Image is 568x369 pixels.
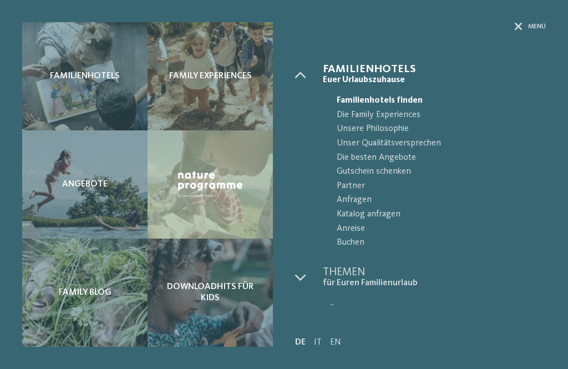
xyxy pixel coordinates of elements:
span: Euer Urlaubszuhause [323,75,546,85]
a: Unser Familienhotel in Sexten, euer Urlaubszuhause in den Dolomiten Familienhotels [22,22,148,130]
a: Unser Familienhotel in Sexten, euer Urlaubszuhause in den Dolomiten Angebote [22,130,148,239]
a: Katalog anfragen [323,208,546,222]
span: Anfragen [337,193,546,208]
span: Die besten Angebote [337,151,546,165]
span: Themen [323,267,546,278]
a: DE [295,338,306,347]
img: Nature Programme [175,169,245,200]
span: Downloadhits für Kids [159,282,262,303]
a: Unser Familienhotel in Sexten, euer Urlaubszuhause in den Dolomiten Downloadhits für Kids [148,239,273,347]
a: Unser Familienhotel in Sexten, euer Urlaubszuhause in den Dolomiten Nature Programme [148,130,273,239]
span: Katalog anfragen [337,208,546,222]
span: Angebote [62,179,108,190]
a: Anfragen [323,193,546,208]
span: Family Experiences [169,71,252,82]
span: Unsere Philosophie [337,122,546,137]
a: Unser Familienhotel in Sexten, euer Urlaubszuhause in den Dolomiten Family Blog [22,239,148,347]
a: Partner [323,179,546,194]
a: Anreise [323,222,546,236]
span: Buchen [337,236,546,250]
span: Menü [528,22,546,32]
a: Die besten Angebote [323,151,546,165]
span: Familienhotels finden [337,94,546,108]
span: Gutschein schenken [337,165,546,179]
a: Familienhotels Euer Urlaubszuhause [323,64,546,85]
span: Die Family Experiences [337,108,546,123]
span: Family Blog [59,287,111,298]
span: Partner [337,179,546,194]
span: für Euren Familienurlaub [323,278,546,289]
span: Familienhotels [50,71,120,82]
a: Unsere Philosophie [323,122,546,137]
a: Themen für Euren Familienurlaub [323,267,546,289]
a: Buchen [323,236,546,250]
span: Familienhotels [323,64,546,75]
a: EN [330,338,341,347]
a: Die Family Experiences [323,108,546,123]
a: IT [314,338,322,347]
span: Unser Qualitätsversprechen [337,137,546,151]
a: Familienhotels finden [323,94,546,108]
a: Unser Qualitätsversprechen [323,137,546,151]
a: Gutschein schenken [323,165,546,179]
span: Anreise [337,222,546,236]
a: Unser Familienhotel in Sexten, euer Urlaubszuhause in den Dolomiten Family Experiences [148,22,273,130]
